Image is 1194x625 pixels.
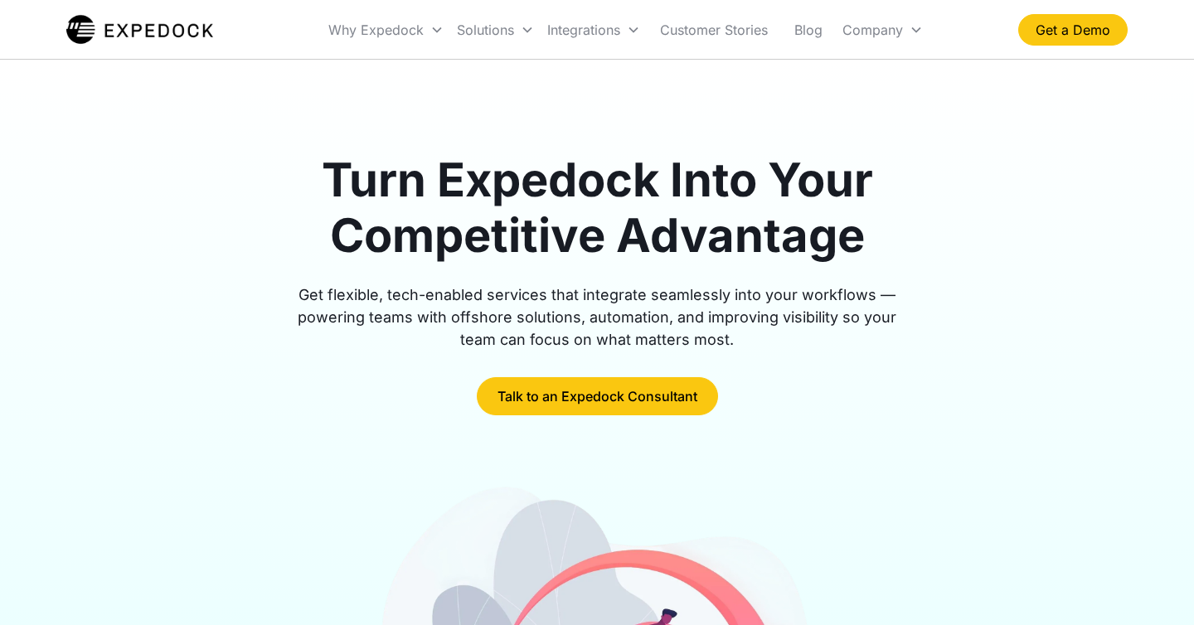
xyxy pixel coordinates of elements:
[279,153,915,264] h1: Turn Expedock Into Your Competitive Advantage
[328,22,424,38] div: Why Expedock
[647,2,781,58] a: Customer Stories
[547,22,620,38] div: Integrations
[541,2,647,58] div: Integrations
[836,2,929,58] div: Company
[1018,14,1128,46] a: Get a Demo
[781,2,836,58] a: Blog
[457,22,514,38] div: Solutions
[322,2,450,58] div: Why Expedock
[66,13,213,46] img: Expedock Logo
[477,377,718,415] a: Talk to an Expedock Consultant
[842,22,903,38] div: Company
[279,283,915,351] div: Get flexible, tech-enabled services that integrate seamlessly into your workflows — powering team...
[450,2,541,58] div: Solutions
[66,13,213,46] a: home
